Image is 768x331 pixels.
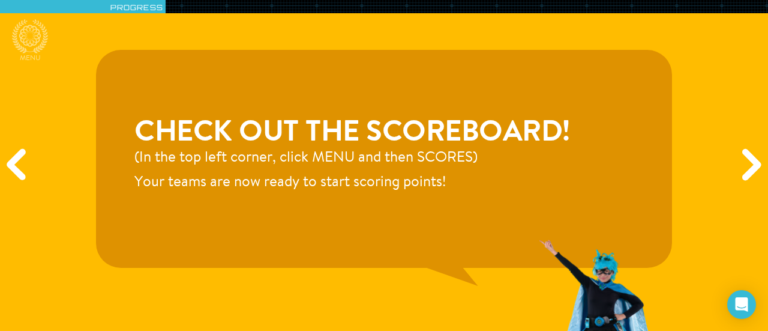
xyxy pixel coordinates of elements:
[533,232,653,331] img: apprenticePointingDiagonal-01628f9248ed94db92bf66a6d3f2ca75.png
[727,290,756,319] div: Open Intercom Messenger
[134,119,570,148] h3: Check out the scoreboard!
[134,174,570,192] p: Your teams are now ready to start scoring points!
[20,53,41,64] span: Menu
[134,149,570,168] p: (In the top left corner, click MENU and then SCORES)
[12,19,48,64] a: Menu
